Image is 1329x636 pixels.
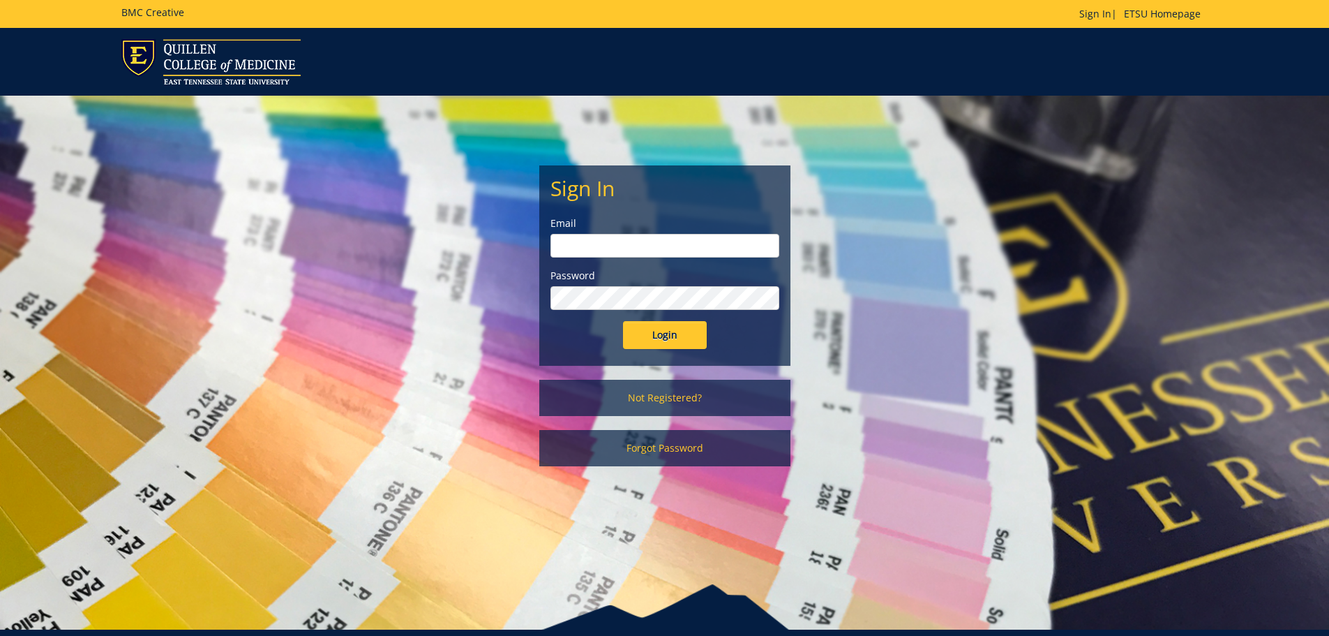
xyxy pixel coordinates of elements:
h5: BMC Creative [121,7,184,17]
a: Sign In [1079,7,1111,20]
a: Forgot Password [539,430,790,466]
p: | [1079,7,1208,21]
img: ETSU logo [121,39,301,84]
input: Login [623,321,707,349]
label: Password [550,269,779,283]
label: Email [550,216,779,230]
h2: Sign In [550,177,779,200]
a: Not Registered? [539,380,790,416]
a: ETSU Homepage [1117,7,1208,20]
